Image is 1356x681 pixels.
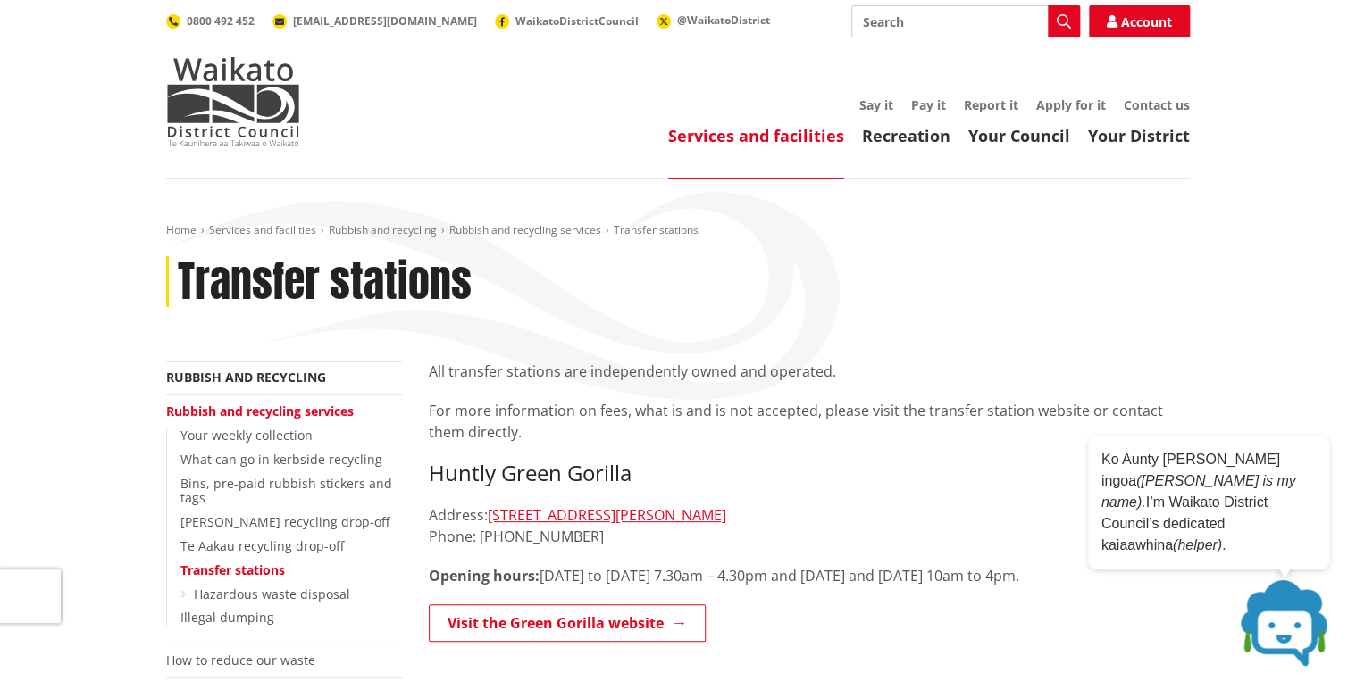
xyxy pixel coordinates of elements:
p: For more information on fees, what is and is not accepted, please visit the transfer station webs... [429,400,1190,443]
h1: Transfer stations [178,256,472,308]
a: Transfer stations [180,561,285,578]
p: All transfer stations are independently owned and operated. [429,361,1190,382]
p: [DATE] to [DATE] 7.30am – 4.30pm and [DATE] and [DATE] 10am to 4pm. [429,565,1190,586]
img: Waikato District Council - Te Kaunihera aa Takiwaa o Waikato [166,57,300,146]
a: What can go in kerbside recycling [180,451,382,468]
a: Your District [1088,125,1190,146]
h3: Huntly Green Gorilla [429,461,1190,486]
a: [EMAIL_ADDRESS][DOMAIN_NAME] [272,13,477,29]
nav: breadcrumb [166,223,1190,238]
span: [EMAIL_ADDRESS][DOMAIN_NAME] [293,13,477,29]
a: How to reduce our waste [166,652,315,669]
span: @WaikatoDistrict [677,12,770,28]
a: Recreation [862,125,950,146]
em: ([PERSON_NAME] is my name). [1101,473,1296,510]
input: Search input [851,5,1080,37]
a: Your weekly collection [180,427,313,444]
span: 0800 492 452 [187,13,255,29]
span: WaikatoDistrictCouncil [515,13,639,29]
p: Ko Aunty [PERSON_NAME] ingoa I’m Waikato District Council’s dedicated kaiaawhina . [1101,449,1316,556]
a: Rubbish and recycling services [449,222,601,237]
a: Rubbish and recycling [329,222,437,237]
a: Te Aakau recycling drop-off [180,537,344,554]
a: Report it [964,96,1018,113]
a: Contact us [1124,96,1190,113]
a: Rubbish and recycling [166,369,326,386]
a: Visit the Green Gorilla website [429,604,706,642]
a: Bins, pre-paid rubbish stickers and tags [180,475,392,507]
a: [STREET_ADDRESS][PERSON_NAME] [488,505,726,525]
a: Say it [859,96,893,113]
strong: Opening hours: [429,566,540,585]
a: Services and facilities [209,222,316,237]
a: @WaikatoDistrict [657,12,770,28]
a: Your Council [968,125,1070,146]
a: Services and facilities [668,125,844,146]
a: Account [1089,5,1190,37]
a: Hazardous waste disposal [194,585,350,602]
a: Illegal dumping [180,609,274,626]
a: [PERSON_NAME] recycling drop-off [180,513,389,530]
a: Home [166,222,197,237]
span: Transfer stations [614,222,699,237]
a: 0800 492 452 [166,13,255,29]
em: (helper) [1173,537,1222,552]
a: Rubbish and recycling services [166,403,354,419]
a: Pay it [911,96,946,113]
p: Address: Phone: [PHONE_NUMBER] [429,504,1190,547]
a: WaikatoDistrictCouncil [495,13,639,29]
a: Apply for it [1036,96,1106,113]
